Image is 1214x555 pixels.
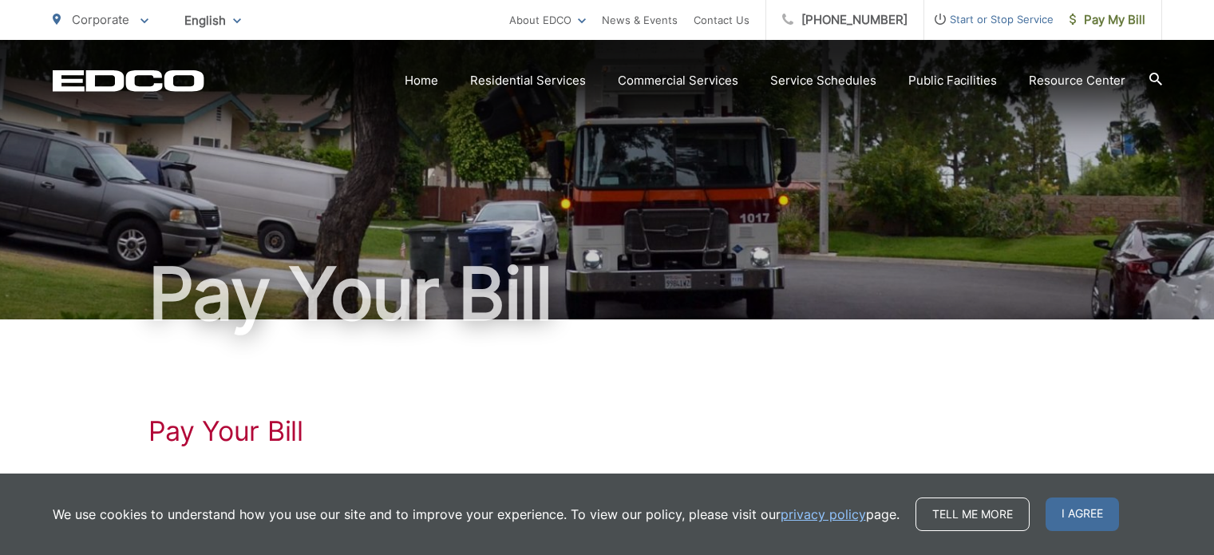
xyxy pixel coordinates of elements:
[148,415,1066,447] h1: Pay Your Bill
[509,10,586,30] a: About EDCO
[470,71,586,90] a: Residential Services
[781,505,866,524] a: privacy policy
[53,69,204,92] a: EDCD logo. Return to the homepage.
[694,10,749,30] a: Contact Us
[72,12,129,27] span: Corporate
[618,71,738,90] a: Commercial Services
[770,71,876,90] a: Service Schedules
[915,498,1030,531] a: Tell me more
[53,254,1162,334] h1: Pay Your Bill
[172,6,253,34] span: English
[148,471,1066,490] p: to View, Pay, and Manage Your Bill Online
[1070,10,1145,30] span: Pay My Bill
[53,505,900,524] p: We use cookies to understand how you use our site and to improve your experience. To view our pol...
[1046,498,1119,531] span: I agree
[1029,71,1125,90] a: Resource Center
[908,71,997,90] a: Public Facilities
[405,71,438,90] a: Home
[602,10,678,30] a: News & Events
[148,471,208,490] a: Click Here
